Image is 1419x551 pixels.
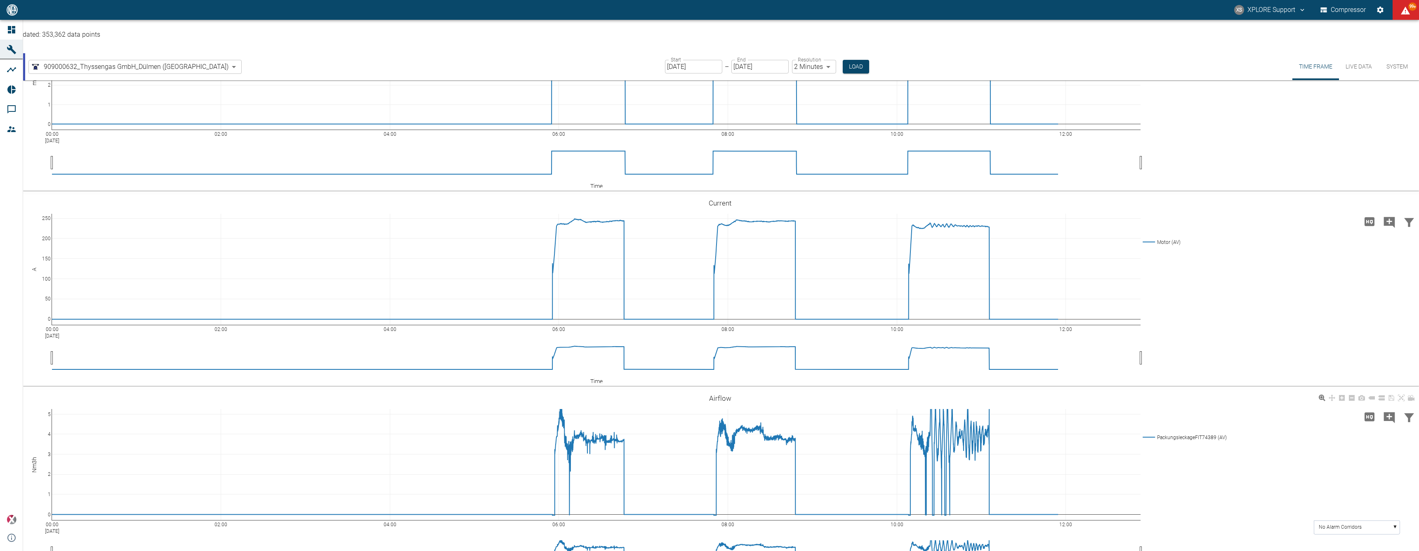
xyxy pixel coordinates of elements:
label: End [737,56,745,63]
label: Resolution [798,56,821,63]
img: Xplore Logo [7,515,16,525]
span: 909000632_Thyssengas GmbH_Dülmen ([GEOGRAPHIC_DATA]) [44,62,229,71]
span: Load high Res [1360,412,1379,420]
span: Load high Res [1360,217,1379,225]
button: Filter Chart Data [1399,406,1419,428]
a: 909000632_Thyssengas GmbH_Dülmen ([GEOGRAPHIC_DATA]) [31,62,229,72]
img: logo [6,4,19,15]
button: Filter Chart Data [1399,211,1419,232]
button: System [1379,53,1416,80]
button: Compressor [1319,2,1368,17]
span: 99+ [1408,2,1417,11]
label: Start [671,56,681,63]
button: Live Data [1339,53,1379,80]
button: Load [843,60,869,73]
button: compressors@neaxplore.com [1233,2,1307,17]
button: Time Frame [1292,53,1339,80]
p: – [725,62,729,71]
text: No Alarm Corridors [1319,524,1362,530]
button: Add comment [1379,406,1399,428]
input: MM/DD/YYYY [731,60,789,73]
div: XS [1234,5,1244,15]
div: 2 Minutes [792,60,836,73]
button: Settings [1373,2,1388,17]
button: Add comment [1379,211,1399,232]
input: MM/DD/YYYY [665,60,722,73]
